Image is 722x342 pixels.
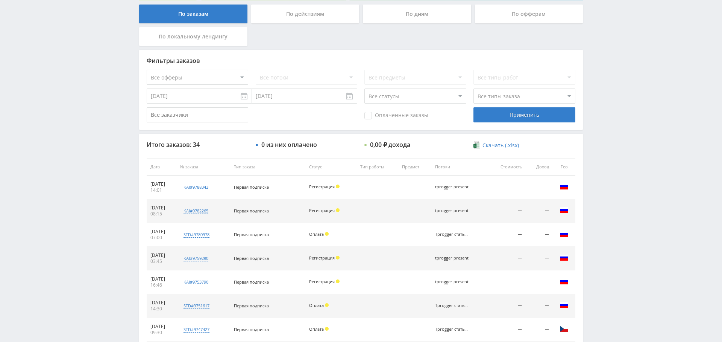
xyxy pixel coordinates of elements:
[435,208,469,213] div: tprogger present
[553,159,575,176] th: Гео
[363,5,471,23] div: По дням
[309,231,324,237] span: Оплата
[473,107,575,122] div: Применить
[370,141,410,148] div: 0,00 ₽ дохода
[230,159,305,176] th: Тип заказа
[435,185,469,189] div: tprogger present
[150,282,173,288] div: 16:46
[526,294,553,318] td: —
[526,159,553,176] th: Доход
[526,270,553,294] td: —
[150,235,173,241] div: 07:00
[435,232,469,237] div: Tprogger статья 2
[398,159,431,176] th: Предмет
[473,142,519,149] a: Скачать (.xlsx)
[336,279,340,283] span: Холд
[435,279,469,284] div: tprogger present
[139,5,247,23] div: По заказам
[325,232,329,236] span: Холд
[309,279,335,284] span: Регистрация
[234,279,269,285] span: Первая подписка
[309,184,335,189] span: Регистрация
[150,330,173,336] div: 09:30
[560,301,569,310] img: rus.png
[184,208,208,214] div: kai#9782265
[309,255,335,261] span: Регистрация
[325,303,329,307] span: Холд
[150,258,173,264] div: 03:45
[473,141,480,149] img: xlsx
[560,182,569,191] img: rus.png
[487,247,526,270] td: —
[305,159,356,176] th: Статус
[150,300,173,306] div: [DATE]
[560,324,569,333] img: cze.png
[560,253,569,262] img: rus.png
[150,205,173,211] div: [DATE]
[487,294,526,318] td: —
[487,318,526,342] td: —
[560,229,569,238] img: rus.png
[487,159,526,176] th: Стоимость
[475,5,583,23] div: По офферам
[336,185,340,188] span: Холд
[431,159,487,176] th: Потоки
[526,176,553,199] td: —
[325,327,329,331] span: Холд
[435,327,469,332] div: Tprogger статья 2
[234,232,269,237] span: Первая подписка
[336,208,340,212] span: Холд
[184,184,208,190] div: kai#9788343
[526,247,553,270] td: —
[435,256,469,261] div: tprogger present
[309,302,324,308] span: Оплата
[526,199,553,223] td: —
[560,277,569,286] img: rus.png
[309,326,324,332] span: Оплата
[147,141,248,148] div: Итого заказов: 34
[150,187,173,193] div: 14:01
[176,159,230,176] th: № заказа
[435,303,469,308] div: Tprogger статья 1
[150,229,173,235] div: [DATE]
[150,252,173,258] div: [DATE]
[234,208,269,214] span: Первая подписка
[234,255,269,261] span: Первая подписка
[482,142,519,148] span: Скачать (.xlsx)
[487,199,526,223] td: —
[234,303,269,308] span: Первая подписка
[184,327,209,333] div: std#9747427
[487,223,526,247] td: —
[251,5,359,23] div: По действиям
[487,176,526,199] td: —
[147,107,248,122] input: Все заказчики
[184,232,209,238] div: std#9780978
[336,256,340,260] span: Холд
[356,159,398,176] th: Тип работы
[526,318,553,342] td: —
[147,57,575,64] div: Фильтры заказов
[234,184,269,190] span: Первая подписка
[150,211,173,217] div: 08:15
[234,327,269,332] span: Первая подписка
[150,181,173,187] div: [DATE]
[261,141,317,148] div: 0 из них оплачено
[526,223,553,247] td: —
[364,112,428,119] span: Оплаченные заказы
[309,208,335,213] span: Регистрация
[139,27,247,46] div: По локальному лендингу
[150,306,173,312] div: 14:30
[184,303,209,309] div: std#9751617
[184,279,208,285] div: kai#9753790
[150,276,173,282] div: [DATE]
[560,206,569,215] img: rus.png
[150,324,173,330] div: [DATE]
[184,255,208,261] div: kai#9759290
[147,159,176,176] th: Дата
[487,270,526,294] td: —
